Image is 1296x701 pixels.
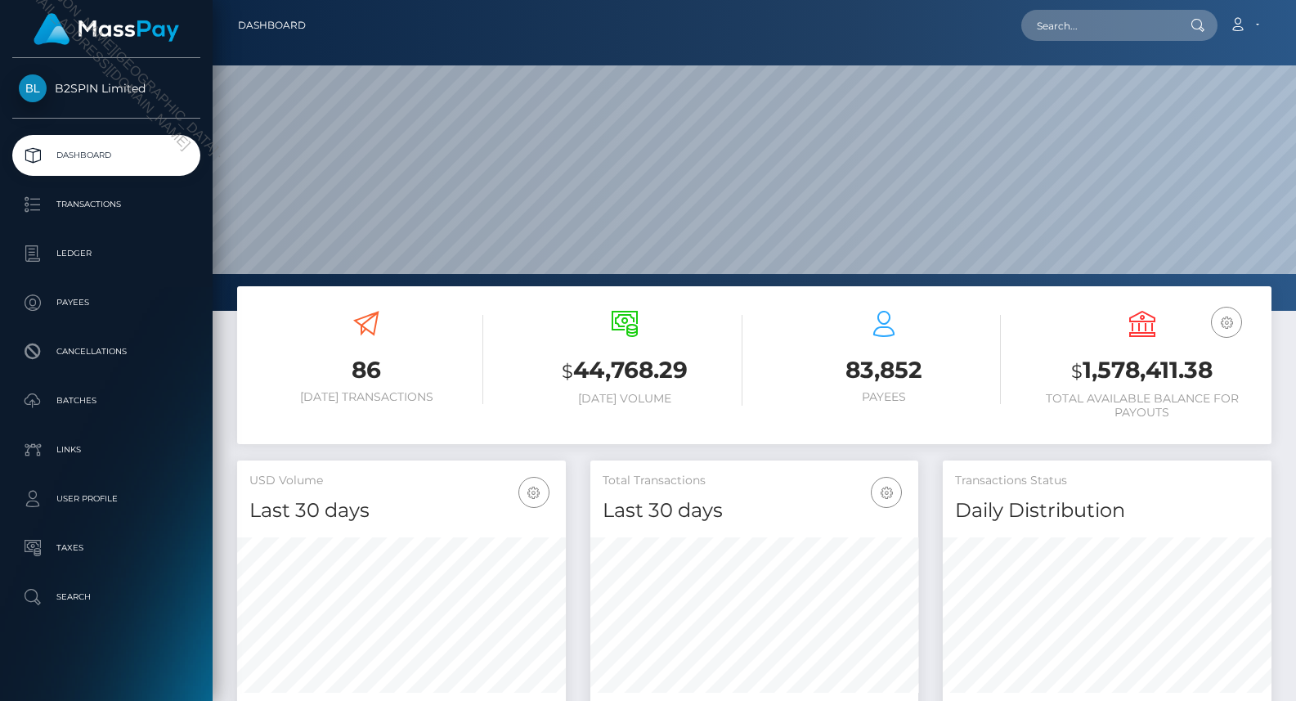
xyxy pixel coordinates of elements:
[238,8,306,43] a: Dashboard
[767,354,1001,386] h3: 83,852
[1021,10,1175,41] input: Search...
[12,233,200,274] a: Ledger
[12,479,200,519] a: User Profile
[508,354,742,388] h3: 44,768.29
[508,392,742,406] h6: [DATE] Volume
[19,143,194,168] p: Dashboard
[767,390,1001,404] h6: Payees
[19,241,194,266] p: Ledger
[19,438,194,462] p: Links
[12,81,200,96] span: B2SPIN Limited
[249,497,554,525] h4: Last 30 days
[1071,360,1083,383] small: $
[19,290,194,315] p: Payees
[12,331,200,372] a: Cancellations
[1025,392,1259,420] h6: Total Available Balance for Payouts
[12,380,200,421] a: Batches
[12,184,200,225] a: Transactions
[12,528,200,568] a: Taxes
[19,74,47,102] img: B2SPIN Limited
[19,192,194,217] p: Transactions
[955,497,1259,525] h4: Daily Distribution
[562,360,573,383] small: $
[34,13,179,45] img: MassPay Logo
[12,282,200,323] a: Payees
[249,390,483,404] h6: [DATE] Transactions
[19,536,194,560] p: Taxes
[955,473,1259,489] h5: Transactions Status
[19,487,194,511] p: User Profile
[603,473,907,489] h5: Total Transactions
[12,577,200,618] a: Search
[249,473,554,489] h5: USD Volume
[603,497,907,525] h4: Last 30 days
[249,354,483,386] h3: 86
[19,585,194,609] p: Search
[12,135,200,176] a: Dashboard
[12,429,200,470] a: Links
[19,339,194,364] p: Cancellations
[1025,354,1259,388] h3: 1,578,411.38
[19,389,194,413] p: Batches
